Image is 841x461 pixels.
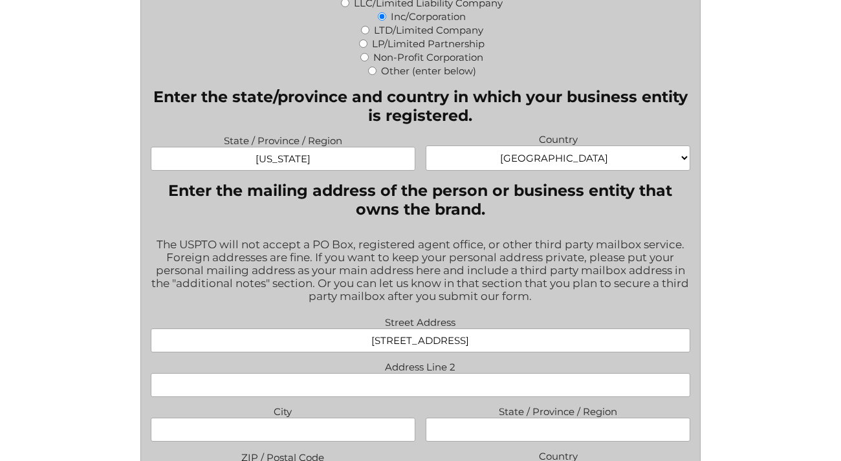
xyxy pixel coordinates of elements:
label: State / Province / Region [426,402,690,418]
label: Other (enter below) [381,65,476,77]
legend: Enter the state/province and country in which your business entity is registered. [151,87,690,125]
label: Inc/Corporation [391,10,466,23]
label: LTD/Limited Company [374,24,483,36]
label: Non-Profit Corporation [373,51,483,63]
div: The USPTO will not accept a PO Box, registered agent office, or other third party mailbox service... [151,230,690,313]
label: Country [426,130,690,145]
label: LP/Limited Partnership [372,38,485,50]
label: City [151,402,415,418]
label: State / Province / Region [151,131,415,147]
legend: Enter the mailing address of the person or business entity that owns the brand. [151,181,690,219]
label: Street Address [151,313,690,328]
label: Address Line 2 [151,358,690,373]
